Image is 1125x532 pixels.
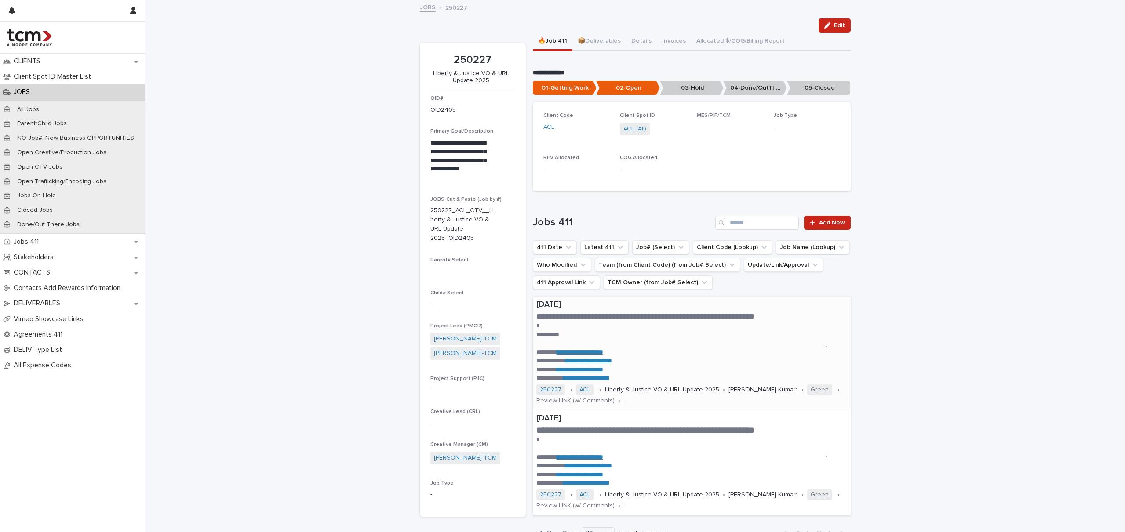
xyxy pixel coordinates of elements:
span: Green [807,384,832,395]
p: - [624,397,626,405]
p: • [723,386,725,394]
p: [DATE] [536,414,847,423]
p: Liberty & Justice VO & URL Update 2025 [430,70,512,85]
span: Client Spot ID [620,113,655,118]
input: Search [715,216,799,230]
p: DELIVERABLES [10,299,67,308]
button: 411 Approval Link [533,275,600,290]
p: [PERSON_NAME] Kumar1 [728,491,798,499]
p: • [801,386,804,394]
p: • [618,397,620,405]
p: [PERSON_NAME] Kumar1 [728,386,798,394]
p: Parent/Child Jobs [10,120,74,127]
button: Job Name (Lookup) [776,240,850,254]
p: - [430,300,515,309]
span: JOBS-Cut & Paste (Job by #) [430,197,502,202]
p: All Jobs [10,106,46,113]
span: MES/PIF/TCM [697,113,731,118]
button: TCM Owner (from Job# Select) [604,275,713,290]
p: Liberty & Justice VO & URL Update 2025 [605,386,719,394]
button: 🔥Job 411 [533,33,572,51]
span: Project Lead (PMGR) [430,323,483,329]
p: • [599,491,601,499]
button: Client Code (Lookup) [693,240,772,254]
p: Client Spot ID Master List [10,72,98,81]
span: Green [807,489,832,500]
button: Job# (Select) [632,240,689,254]
p: • [801,491,804,499]
button: Update/Link/Approval [744,258,823,272]
span: Creative Lead (CRL) [430,409,480,414]
span: Child# Select [430,290,464,296]
p: - [430,267,515,276]
p: Done/Out There Jobs [10,221,87,228]
p: - [774,123,840,132]
p: • [837,491,840,499]
button: Details [626,33,657,51]
p: - [430,419,515,428]
p: - [620,164,686,174]
span: Creative Manager (CM) [430,442,488,447]
button: Allocated $/COG/Billing Report [691,33,790,51]
p: 04-Done/OutThere [723,81,787,95]
a: [PERSON_NAME]-TCM [434,453,497,463]
button: 411 Date [533,240,577,254]
button: Edit [819,18,851,33]
p: • [825,452,827,460]
p: - [430,385,515,394]
a: ACL [579,386,590,394]
p: - [430,490,515,499]
span: Job Type [774,113,797,118]
p: • [837,386,840,394]
p: 01-Getting Work [533,81,597,95]
p: [DATE] [536,300,847,310]
p: Liberty & Justice VO & URL Update 2025 [605,491,719,499]
p: 05-Closed [787,81,851,95]
p: Jobs 411 [10,238,46,246]
p: DELIV Type List [10,346,69,354]
p: • [618,502,620,510]
a: [PERSON_NAME]-TCM [434,334,497,344]
span: REV Allocated [543,155,579,160]
a: Add New [804,216,850,230]
p: Stakeholders [10,253,61,261]
p: 03-Hold [660,81,724,95]
span: Primary Goal/Description [430,129,493,134]
button: Latest 411 [580,240,629,254]
p: Open Creative/Production Jobs [10,149,113,156]
p: Open Trafficking/Encoding Jobs [10,178,113,185]
p: 02-Open [596,81,660,95]
a: 250227 [540,386,561,394]
span: Add New [819,220,845,226]
p: Open CTV Jobs [10,163,69,171]
p: - [543,164,610,174]
p: • [570,386,572,394]
a: [PERSON_NAME]-TCM [434,349,497,358]
p: All Expense Codes [10,361,78,369]
button: 📦Deliverables [572,33,626,51]
p: CLIENTS [10,57,47,65]
p: Review LINK (w/ Comments) [536,397,615,405]
p: Jobs On Hold [10,192,63,199]
a: JOBS [420,2,436,12]
a: 250227 [540,491,561,499]
p: • [723,491,725,499]
button: Who Modified [533,258,591,272]
p: Review LINK (w/ Comments) [536,502,615,510]
p: NO Job#: New Business OPPORTUNITIES [10,134,141,142]
a: ACL (All) [623,124,646,134]
span: Parent# Select [430,257,469,263]
p: - [624,502,626,510]
p: Closed Jobs [10,206,60,214]
p: Contacts Add Rewards Information [10,284,127,292]
p: 250227_ACL_CTV__Liberty & Justice VO & URL Update 2025_OID2405 [430,206,494,242]
span: COG Allocated [620,155,657,160]
button: Invoices [657,33,691,51]
p: 250227 [445,2,467,12]
p: CONTACTS [10,268,57,277]
p: • [825,343,827,351]
p: JOBS [10,88,37,96]
span: Edit [834,22,845,29]
a: ACL [579,491,590,499]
